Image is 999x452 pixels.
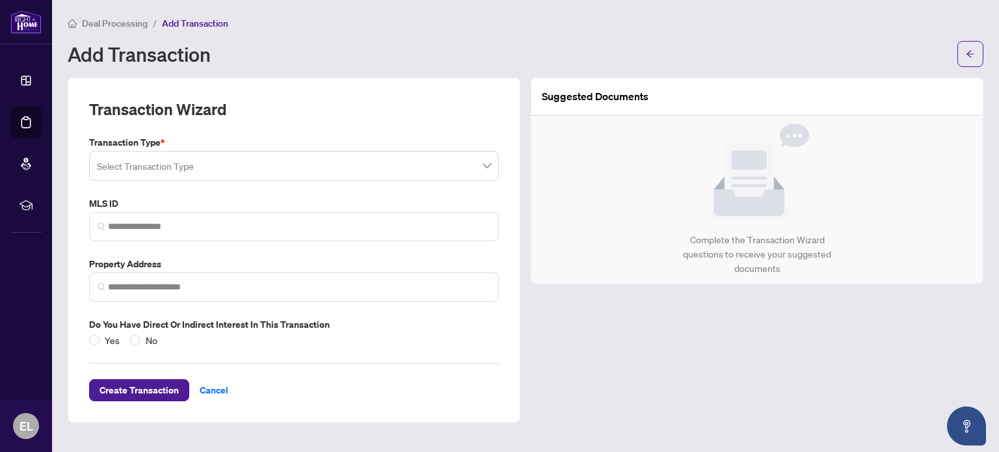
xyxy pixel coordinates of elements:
[705,124,809,222] img: Null State Icon
[966,49,975,59] span: arrow-left
[542,88,648,105] article: Suggested Documents
[153,16,157,31] li: /
[68,19,77,28] span: home
[162,18,228,29] span: Add Transaction
[20,417,33,435] span: EL
[947,406,986,445] button: Open asap
[669,233,846,276] div: Complete the Transaction Wizard questions to receive your suggested documents
[89,317,499,332] label: Do you have direct or indirect interest in this transaction
[68,44,211,64] h1: Add Transaction
[89,135,499,150] label: Transaction Type
[100,380,179,401] span: Create Transaction
[89,99,226,120] h2: Transaction Wizard
[140,333,163,347] span: No
[189,379,239,401] button: Cancel
[98,222,105,230] img: search_icon
[82,18,148,29] span: Deal Processing
[89,379,189,401] button: Create Transaction
[89,196,499,211] label: MLS ID
[200,380,228,401] span: Cancel
[98,283,105,291] img: search_icon
[89,257,499,271] label: Property Address
[10,10,42,34] img: logo
[100,333,125,347] span: Yes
